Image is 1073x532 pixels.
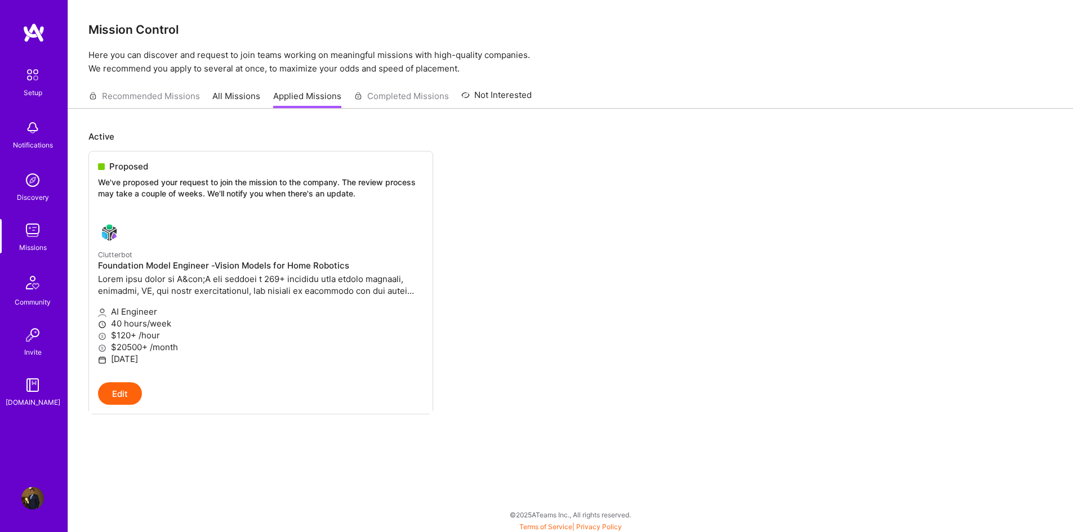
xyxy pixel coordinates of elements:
p: We've proposed your request to join the mission to the company. The review process may take a cou... [98,177,424,199]
div: © 2025 ATeams Inc., All rights reserved. [68,500,1073,529]
img: discovery [21,169,44,191]
a: Clutterbot company logoClutterbotFoundation Model Engineer -Vision Models for Home RoboticsLorem ... [89,212,433,382]
h4: Foundation Model Engineer -Vision Models for Home Robotics [98,261,424,271]
p: Active [88,131,1053,142]
div: Discovery [17,191,49,203]
p: $120+ /hour [98,329,424,341]
img: Invite [21,324,44,346]
a: All Missions [212,90,260,109]
p: Here you can discover and request to join teams working on meaningful missions with high-quality ... [88,48,1053,75]
p: [DATE] [98,353,424,365]
div: Community [15,296,51,308]
div: Invite [24,346,42,358]
i: icon Applicant [98,309,106,317]
img: setup [21,63,44,87]
p: 40 hours/week [98,318,424,329]
i: icon MoneyGray [98,344,106,352]
div: Notifications [13,139,53,151]
small: Clutterbot [98,251,132,259]
p: $20500+ /month [98,341,424,353]
h3: Mission Control [88,23,1053,37]
div: Missions [19,242,47,253]
div: [DOMAIN_NAME] [6,396,60,408]
img: User Avatar [21,487,44,509]
p: AI Engineer [98,306,424,318]
img: guide book [21,374,44,396]
i: icon Clock [98,320,106,329]
a: Applied Missions [273,90,341,109]
img: teamwork [21,219,44,242]
img: logo [23,23,45,43]
img: bell [21,117,44,139]
p: Lorem ipsu dolor si A&con;A eli seddoei t 269+ incididu utla etdolo magnaali, enimadmi, VE, qui n... [98,273,424,297]
a: Not Interested [461,88,532,109]
a: Terms of Service [519,522,572,531]
img: Community [19,269,46,296]
i: icon Calendar [98,356,106,364]
div: Setup [24,87,42,99]
span: Proposed [109,160,148,172]
i: icon MoneyGray [98,332,106,341]
button: Edit [98,382,142,405]
span: | [519,522,622,531]
a: User Avatar [19,487,47,509]
a: Privacy Policy [576,522,622,531]
img: Clutterbot company logo [98,221,121,244]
